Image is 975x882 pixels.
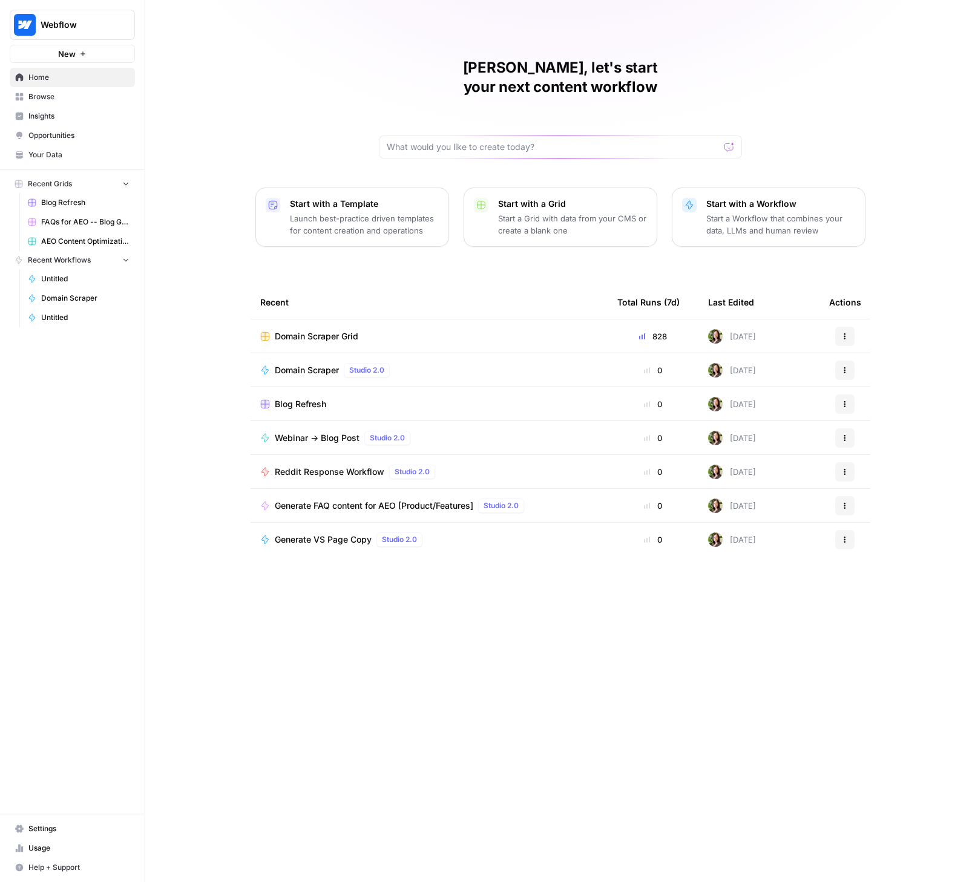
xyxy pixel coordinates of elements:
span: Usage [28,843,130,854]
span: Webinar -> Blog Post [275,432,359,444]
a: Reddit Response WorkflowStudio 2.0 [260,465,598,479]
button: Recent Workflows [10,251,135,269]
span: Settings [28,823,130,834]
button: Start with a GridStart a Grid with data from your CMS or create a blank one [464,188,657,247]
img: tfqcqvankhknr4alfzf7rpur2gif [708,397,723,411]
a: Insights [10,106,135,126]
img: tfqcqvankhknr4alfzf7rpur2gif [708,431,723,445]
div: [DATE] [708,498,756,513]
button: Recent Grids [10,175,135,193]
div: 0 [617,534,689,546]
span: Blog Refresh [41,197,130,208]
div: [DATE] [708,532,756,547]
p: Launch best-practice driven templates for content creation and operations [290,212,439,237]
span: Browse [28,91,130,102]
span: Home [28,72,130,83]
div: 828 [617,330,689,342]
button: Start with a TemplateLaunch best-practice driven templates for content creation and operations [255,188,449,247]
span: Recent Grids [28,178,72,189]
img: tfqcqvankhknr4alfzf7rpur2gif [708,329,723,344]
span: Help + Support [28,862,130,873]
div: 0 [617,500,689,512]
div: 0 [617,364,689,376]
span: Generate VS Page Copy [275,534,372,546]
button: Help + Support [10,858,135,877]
span: Domain Scraper Grid [275,330,358,342]
a: Blog Refresh [260,398,598,410]
a: AEO Content Optimizations Grid [22,232,135,251]
h1: [PERSON_NAME], let's start your next content workflow [379,58,742,97]
a: Browse [10,87,135,106]
button: Start with a WorkflowStart a Workflow that combines your data, LLMs and human review [672,188,865,247]
div: Actions [829,286,861,319]
button: New [10,45,135,63]
p: Start a Grid with data from your CMS or create a blank one [498,212,647,237]
a: Domain Scraper Grid [260,330,598,342]
div: 0 [617,466,689,478]
span: Blog Refresh [275,398,326,410]
span: Webflow [41,19,114,31]
p: Start with a Grid [498,198,647,210]
a: Generate VS Page CopyStudio 2.0 [260,532,598,547]
span: FAQs for AEO -- Blog Grid [41,217,130,227]
img: tfqcqvankhknr4alfzf7rpur2gif [708,532,723,547]
div: [DATE] [708,363,756,377]
a: Home [10,68,135,87]
span: Studio 2.0 [370,433,405,443]
span: Studio 2.0 [484,500,519,511]
span: Studio 2.0 [382,534,417,545]
p: Start with a Workflow [706,198,855,210]
a: Webinar -> Blog PostStudio 2.0 [260,431,598,445]
div: [DATE] [708,329,756,344]
a: Usage [10,838,135,858]
div: [DATE] [708,431,756,445]
p: Start with a Template [290,198,439,210]
div: 0 [617,398,689,410]
img: tfqcqvankhknr4alfzf7rpur2gif [708,363,723,377]
div: 0 [617,432,689,444]
span: Studio 2.0 [395,466,430,477]
button: Workspace: Webflow [10,10,135,40]
img: Webflow Logo [14,14,36,36]
span: Studio 2.0 [349,365,384,376]
span: Untitled [41,273,130,284]
p: Start a Workflow that combines your data, LLMs and human review [706,212,855,237]
a: Domain Scraper [22,289,135,308]
div: [DATE] [708,397,756,411]
span: New [58,48,76,60]
a: Blog Refresh [22,193,135,212]
span: Opportunities [28,130,130,141]
input: What would you like to create today? [387,141,720,153]
span: AEO Content Optimizations Grid [41,236,130,247]
span: Insights [28,111,130,122]
span: Domain Scraper [275,364,339,376]
span: Your Data [28,149,130,160]
span: Recent Workflows [28,255,91,266]
span: Untitled [41,312,130,323]
img: tfqcqvankhknr4alfzf7rpur2gif [708,465,723,479]
a: Domain ScraperStudio 2.0 [260,363,598,377]
div: [DATE] [708,465,756,479]
a: Untitled [22,308,135,327]
a: Generate FAQ content for AEO [Product/Features]Studio 2.0 [260,498,598,513]
span: Reddit Response Workflow [275,466,384,478]
div: Last Edited [708,286,754,319]
a: FAQs for AEO -- Blog Grid [22,212,135,232]
span: Generate FAQ content for AEO [Product/Features] [275,500,473,512]
span: Domain Scraper [41,293,130,304]
div: Recent [260,286,598,319]
a: Opportunities [10,126,135,145]
img: tfqcqvankhknr4alfzf7rpur2gif [708,498,723,513]
a: Untitled [22,269,135,289]
a: Your Data [10,145,135,165]
a: Settings [10,819,135,838]
div: Total Runs (7d) [617,286,680,319]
